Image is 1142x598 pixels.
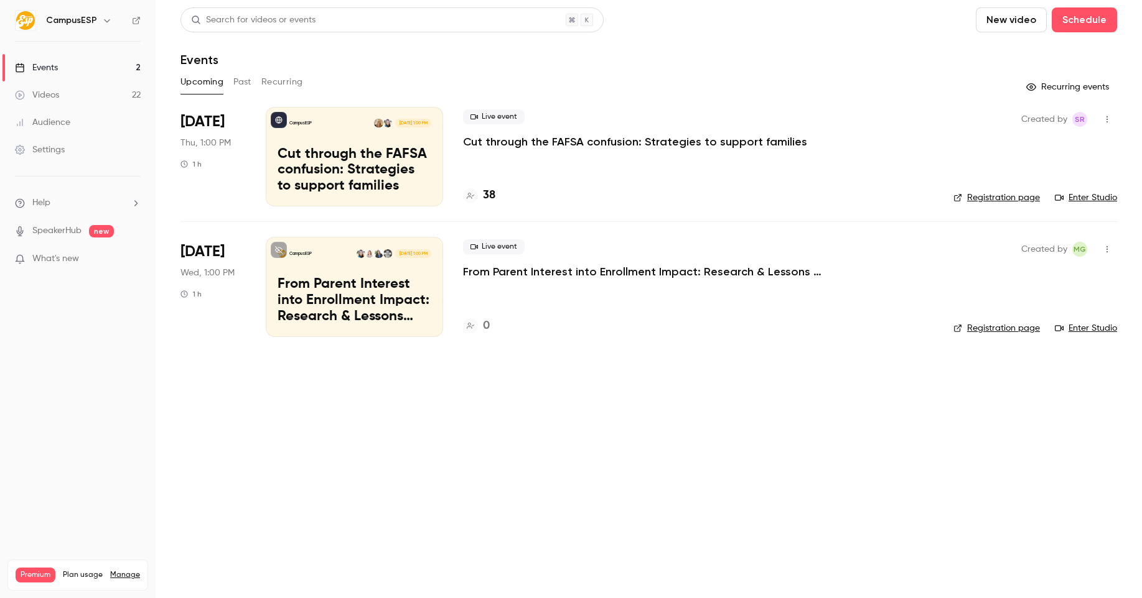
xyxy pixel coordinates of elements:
[266,107,443,206] a: Cut through the FAFSA confusion: Strategies to support familiesCampusESPMelissa GreinerMelanie Mu...
[16,11,35,30] img: CampusESP
[233,72,251,92] button: Past
[1072,112,1087,127] span: Stephanie Robinson
[953,191,1040,204] a: Registration page
[180,52,218,67] h1: Events
[463,239,525,254] span: Live event
[191,14,316,27] div: Search for videos or events
[953,322,1040,334] a: Registration page
[15,116,70,129] div: Audience
[1074,242,1086,257] span: MG
[463,264,836,279] a: From Parent Interest into Enrollment Impact: Research & Lessons from the [GEOGRAPHIC_DATA][US_STATE]
[1055,191,1117,204] a: Enter Studio
[278,277,431,324] p: From Parent Interest into Enrollment Impact: Research & Lessons from the [GEOGRAPHIC_DATA][US_STATE]
[1021,242,1067,257] span: Created by
[383,249,392,258] img: Dave Hunt
[15,144,65,156] div: Settings
[365,249,374,258] img: Johanna Trovato
[180,242,225,262] span: [DATE]
[126,254,141,265] iframe: Noticeable Trigger
[15,89,59,101] div: Videos
[1021,112,1067,127] span: Created by
[383,119,392,127] img: Melissa Greiner
[1052,7,1117,32] button: Schedule
[278,147,431,195] p: Cut through the FAFSA confusion: Strategies to support families
[180,107,246,206] div: Oct 16 Thu, 1:00 PM (America/New York)
[357,249,365,258] img: Melissa Greiner
[289,120,312,126] p: CampusESP
[463,134,807,149] a: Cut through the FAFSA confusion: Strategies to support families
[261,72,303,92] button: Recurring
[395,249,431,258] span: [DATE] 1:00 PM
[483,187,495,204] h4: 38
[266,237,443,336] a: From Parent Interest into Enrollment Impact: Research & Lessons from the University of KansasCamp...
[46,14,97,27] h6: CampusESP
[15,62,58,74] div: Events
[15,196,141,209] li: help-dropdown-opener
[180,137,231,149] span: Thu, 1:00 PM
[1072,242,1087,257] span: Melissa Greiner
[463,187,495,204] a: 38
[1075,112,1085,127] span: SR
[180,112,225,132] span: [DATE]
[463,318,490,334] a: 0
[32,252,79,265] span: What's new
[89,225,114,237] span: new
[16,568,55,582] span: Premium
[63,570,103,580] span: Plan usage
[1055,322,1117,334] a: Enter Studio
[180,72,223,92] button: Upcoming
[110,570,140,580] a: Manage
[180,267,235,279] span: Wed, 1:00 PM
[395,119,431,127] span: [DATE] 1:00 PM
[483,318,490,334] h4: 0
[463,109,525,124] span: Live event
[374,119,383,127] img: Melanie Muenzer
[1021,77,1117,97] button: Recurring events
[180,237,246,336] div: Dec 3 Wed, 1:00 PM (America/New York)
[374,249,383,258] img: April Bush
[180,159,202,169] div: 1 h
[32,224,82,237] a: SpeakerHub
[289,251,312,257] p: CampusESP
[180,289,202,299] div: 1 h
[976,7,1047,32] button: New video
[32,196,50,209] span: Help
